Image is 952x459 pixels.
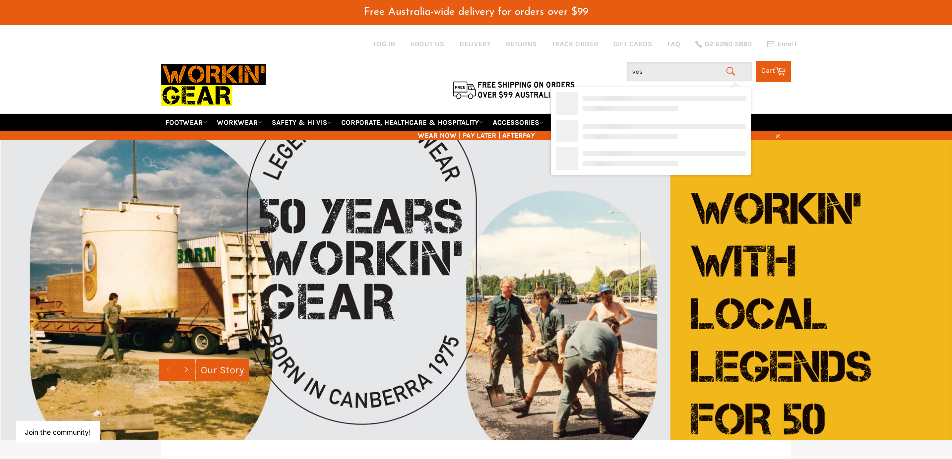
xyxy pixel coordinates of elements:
[161,57,266,113] img: Workin Gear leaders in Workwear, Safety Boots, PPE, Uniforms. Australia's No.1 in Workwear
[489,114,548,131] a: ACCESSORIES
[161,114,211,131] a: FOOTWEAR
[161,131,791,140] span: WEAR NOW | PAY LATER | AFTERPAY
[213,114,266,131] a: WORKWEAR
[410,39,444,49] a: ABOUT US
[777,41,796,48] span: Email
[268,114,336,131] a: SAFETY & HI VIS
[459,39,491,49] a: DELIVERY
[373,40,395,48] a: Log in
[756,61,791,82] a: Cart
[364,7,588,17] span: Free Australia-wide delivery for orders over $99
[549,114,617,131] a: RE-WORKIN' GEAR
[25,428,91,436] button: Join the community!
[196,359,249,381] a: Our Story
[695,41,752,48] a: 02 6280 5885
[506,39,537,49] a: RETURNS
[613,39,652,49] a: GIFT CARDS
[667,39,680,49] a: FAQ
[337,114,487,131] a: CORPORATE, HEALTHCARE & HOSPITALITY
[451,79,576,100] img: Flat $9.95 shipping Australia wide
[705,41,752,48] span: 02 6280 5885
[627,62,752,81] input: Search
[767,40,796,48] a: Email
[552,39,598,49] a: TRACK ORDER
